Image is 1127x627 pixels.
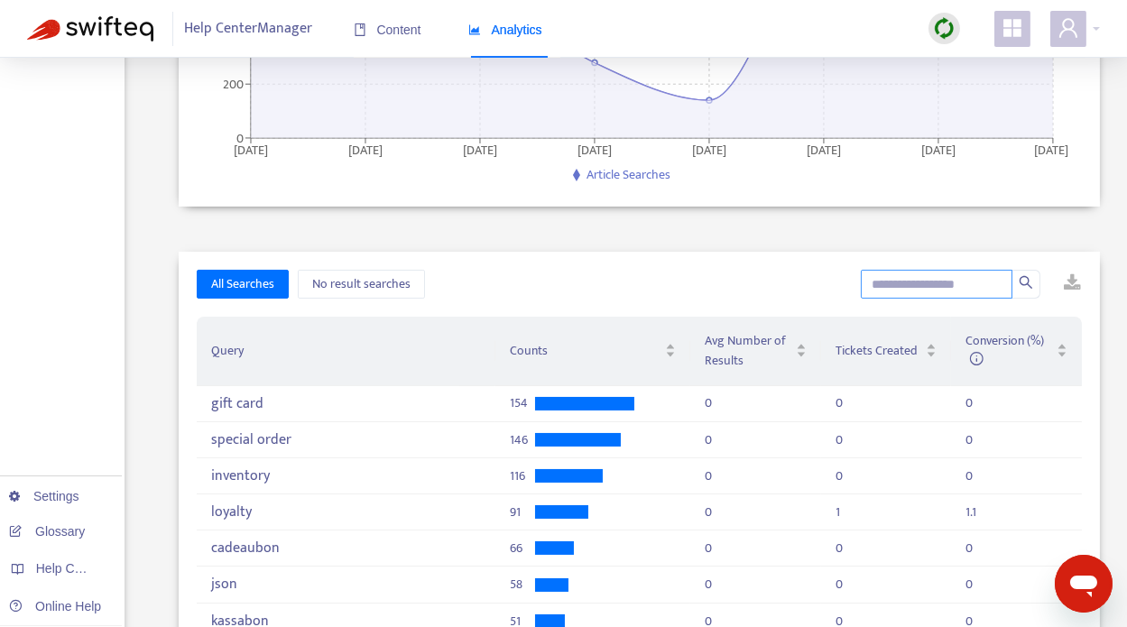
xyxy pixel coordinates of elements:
button: All Searches [197,270,289,299]
tspan: [DATE] [1035,139,1069,160]
div: 0 [836,475,843,476]
div: 0 [705,439,712,440]
div: 0 [965,584,973,585]
tspan: 200 [223,74,244,95]
button: No result searches [298,270,425,299]
span: Counts [510,341,662,361]
span: search [1019,275,1033,290]
div: 0 [705,402,712,403]
span: All Searches [211,274,274,294]
span: Analytics [468,23,542,37]
tspan: [DATE] [921,139,956,160]
iframe: Button to launch messaging window [1055,555,1113,613]
div: 0 [836,439,843,440]
tspan: [DATE] [692,139,726,160]
div: special order [211,431,480,448]
tspan: [DATE] [807,139,841,160]
div: inventory [211,467,480,484]
span: 116 [510,475,528,476]
span: Help Centers [36,561,110,576]
span: area-chart [468,23,481,36]
div: 0 [705,621,712,622]
img: Swifteq [27,16,153,41]
img: sync.dc5367851b00ba804db3.png [933,17,956,40]
div: 0 [705,475,712,476]
div: 0 [965,475,973,476]
span: Help Center Manager [185,12,313,46]
div: cadeaubon [211,539,480,557]
div: 0 [965,621,973,622]
span: user [1058,17,1079,39]
span: 146 [510,439,528,440]
div: 1 [836,512,840,512]
a: Online Help [9,599,101,613]
span: 91 [510,512,528,512]
span: Article Searches [587,164,670,185]
div: 0 [965,402,973,403]
span: No result searches [312,274,411,294]
div: 0 [836,621,843,622]
tspan: 0 [236,127,244,148]
span: book [354,23,366,36]
span: Content [354,23,421,37]
a: Settings [9,489,79,503]
div: loyalty [211,503,480,521]
span: Conversion (%) [965,330,1044,371]
a: Glossary [9,524,85,539]
div: 0 [705,584,712,585]
span: 58 [510,584,528,585]
div: gift card [211,395,480,412]
span: 51 [510,621,528,622]
span: Avg Number of Results [705,331,791,371]
div: 0 [836,584,843,585]
tspan: [DATE] [348,139,383,160]
tspan: [DATE] [463,139,497,160]
th: Query [197,317,494,386]
span: 154 [510,402,528,403]
span: appstore [1002,17,1023,39]
div: 0 [836,402,843,403]
div: 0 [965,439,973,440]
tspan: [DATE] [577,139,612,160]
tspan: [DATE] [234,139,268,160]
th: Tickets Created [821,317,951,386]
span: Tickets Created [836,341,922,361]
div: 1.1 [965,512,976,512]
th: Avg Number of Results [690,317,820,386]
div: 0 [705,512,712,512]
th: Counts [495,317,691,386]
div: json [211,576,480,593]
